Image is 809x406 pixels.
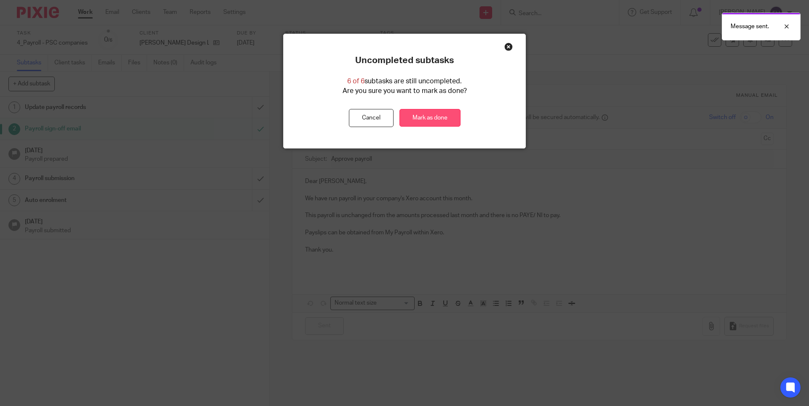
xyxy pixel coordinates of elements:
[343,86,467,96] p: Are you sure you want to mark as done?
[347,77,462,86] p: subtasks are still uncompleted.
[355,55,454,66] p: Uncompleted subtasks
[349,109,394,127] button: Cancel
[399,109,461,127] a: Mark as done
[731,22,769,31] p: Message sent.
[347,78,364,85] span: 6 of 6
[504,42,513,51] div: Close this dialog window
